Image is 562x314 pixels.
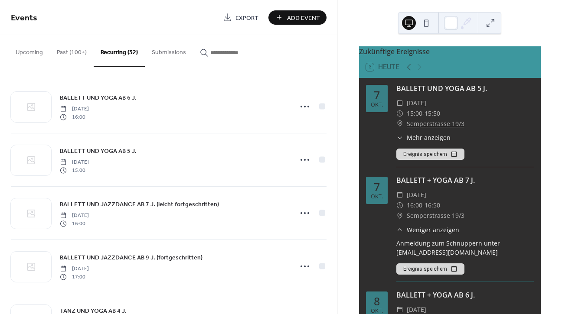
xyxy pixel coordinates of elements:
[60,105,89,113] span: [DATE]
[60,147,137,156] span: BALLETT UND YOGA AB 5 J.
[396,133,403,142] div: ​
[396,119,403,129] div: ​
[407,108,422,119] span: 15:00
[396,225,459,234] button: ​Weniger anzeigen
[374,90,380,100] div: 7
[60,252,203,262] a: BALLETT UND JAZZDANCE AB 9 J. (fortgeschritten)
[94,35,145,67] button: Recurring (32)
[374,181,380,192] div: 7
[407,133,451,142] span: Mehr anzeigen
[396,225,403,234] div: ​
[425,200,440,210] span: 16:50
[407,200,422,210] span: 16:00
[359,46,541,57] div: Zukünftige Ereignisse
[287,13,320,23] span: Add Event
[396,149,464,160] button: Ereignis speichern
[60,113,89,121] span: 16:00
[50,35,94,66] button: Past (100+)
[396,98,403,108] div: ​
[268,10,327,25] button: Add Event
[11,10,37,26] span: Events
[396,210,403,221] div: ​
[371,194,383,200] div: Okt.
[60,94,137,103] span: BALLETT UND YOGA AB 6 J.
[396,263,464,275] button: Ereignis speichern
[407,210,464,221] span: Semperstrasse 19/3
[60,159,89,166] span: [DATE]
[217,10,265,25] a: Export
[396,200,403,210] div: ​
[60,253,203,262] span: BALLETT UND JAZZDANCE AB 9 J. (fortgeschritten)
[9,35,50,66] button: Upcoming
[60,220,89,227] span: 16:00
[145,35,193,66] button: Submissions
[425,108,440,119] span: 15:50
[60,199,219,209] a: BALLETT UND JAZZDANCE AB 7 J. (leicht fortgeschritten)
[396,175,534,185] div: BALLETT + YOGA AB 7 J.
[396,190,403,200] div: ​
[407,190,426,200] span: [DATE]
[60,265,89,273] span: [DATE]
[422,200,425,210] span: -
[60,93,137,103] a: BALLETT UND YOGA AB 6 J.
[60,166,89,174] span: 15:00
[396,83,534,94] div: BALLETT UND YOGA AB 5 J.
[235,13,258,23] span: Export
[407,225,459,234] span: Weniger anzeigen
[60,212,89,220] span: [DATE]
[396,133,451,142] button: ​Mehr anzeigen
[371,308,383,314] div: Okt.
[60,146,137,156] a: BALLETT UND YOGA AB 5 J.
[407,119,464,129] a: Semperstrasse 19/3
[60,273,89,281] span: 17:00
[396,290,534,300] div: BALLETT + YOGA AB 6 J.
[374,296,380,307] div: 8
[371,102,383,108] div: Okt.
[407,98,426,108] span: [DATE]
[396,239,534,257] div: Anmeldung zum Schnuppern unter [EMAIL_ADDRESS][DOMAIN_NAME]
[396,108,403,119] div: ​
[422,108,425,119] span: -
